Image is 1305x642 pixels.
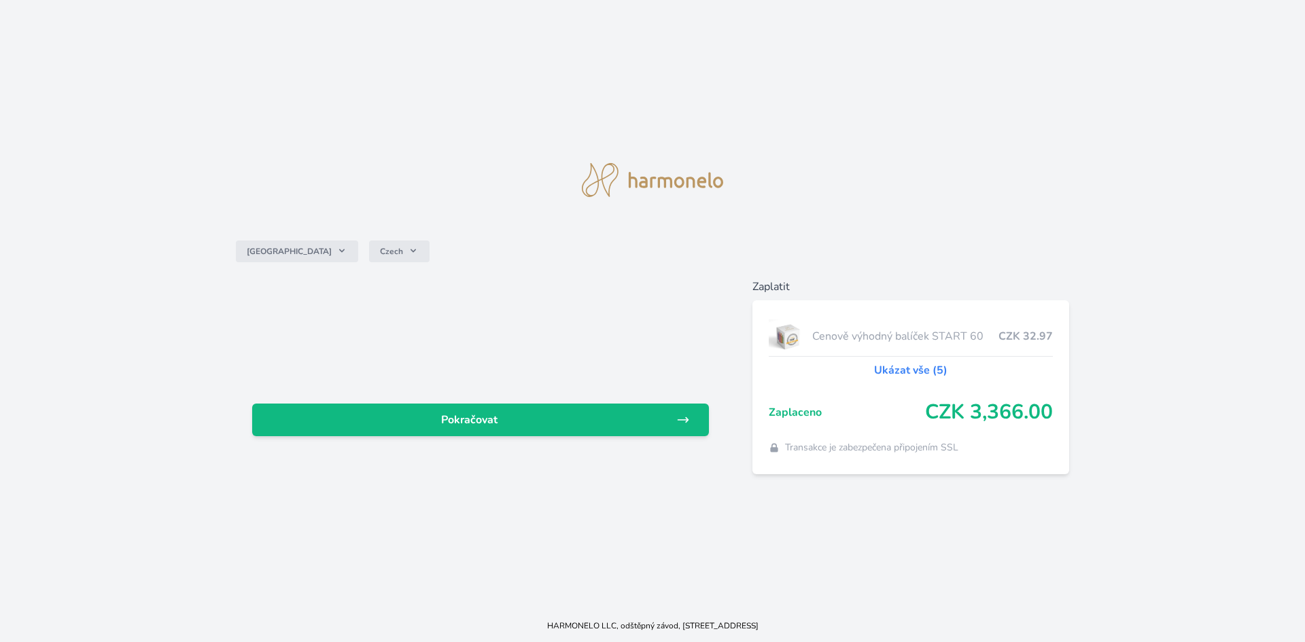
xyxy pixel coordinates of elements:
[369,240,430,262] button: Czech
[769,319,807,353] img: start.jpg
[998,328,1053,344] span: CZK 32.97
[752,279,1070,295] h6: Zaplatit
[263,412,676,428] span: Pokračovat
[236,240,358,262] button: [GEOGRAPHIC_DATA]
[874,362,947,378] a: Ukázat vše (5)
[582,163,723,197] img: logo.svg
[785,441,958,454] span: Transakce je zabezpečena připojením SSL
[252,404,709,436] a: Pokračovat
[925,400,1053,425] span: CZK 3,366.00
[380,246,403,257] span: Czech
[769,404,926,421] span: Zaplaceno
[812,328,998,344] span: Cenově výhodný balíček START 60
[247,246,332,257] span: [GEOGRAPHIC_DATA]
